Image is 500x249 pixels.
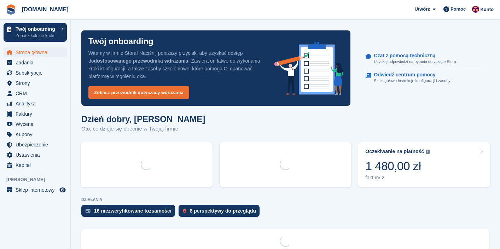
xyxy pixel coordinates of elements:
span: [PERSON_NAME] [6,176,70,183]
span: Ubezpieczenie [16,140,58,150]
span: Utwórz [414,6,430,13]
a: menu [4,150,67,160]
a: [DOMAIN_NAME] [19,4,71,15]
span: CRM [16,88,58,98]
strong: dostosowanego przewodnika wdrażania [94,58,188,64]
a: Twój onboarding Zobacz kolejne kroki [4,23,67,42]
a: Podgląd sklepu [58,186,67,194]
img: stora-icon-8386f47178a22dfd0bd8f6a31ec36ba5ce8667c1dd55bd0f319d3a0aa187defe.svg [6,4,16,15]
span: Konto [480,6,494,13]
a: menu [4,58,67,68]
a: Zobacz przewodnik dotyczący wdrażania [88,86,189,99]
a: menu [4,88,67,98]
span: Kupony [16,129,58,139]
a: menu [4,78,67,88]
a: menu [4,68,67,78]
a: Oczekiwanie na płatność 1 480,00 zł faktury 2 [358,142,490,187]
div: 1 480,00 zł [365,159,430,173]
span: Strony [16,78,58,88]
div: 16 niezweryfikowane tożsamości [94,208,171,214]
img: verify_identity-adf6edd0f0f0b5bbfe63781bf79b02c33cf7c696d77639b501bdc392416b5a36.svg [86,209,91,213]
a: menu [4,160,67,170]
p: DZIAŁANIA [81,197,489,202]
span: Strona główna [16,47,58,57]
span: Wycena [16,119,58,129]
p: Twój onboarding [88,37,153,46]
a: menu [4,140,67,150]
p: Twój onboarding [16,27,58,31]
div: faktury 2 [365,175,430,181]
img: prospect-51fa495bee0391a8d652442698ab0144808aea92771e9ea1ae160a38d050c398.svg [183,209,186,213]
a: Czat z pomocą techniczną Uzyskaj odpowiedzi na pytania dotyczące Stora. [366,49,483,69]
span: Faktury [16,109,58,119]
a: 16 niezweryfikowane tożsamości [81,205,179,220]
span: Subskrypcje [16,68,58,78]
span: Kapitał [16,160,58,170]
span: Zadania [16,58,58,68]
a: menu [4,129,67,139]
p: Uzyskaj odpowiedzi na pytania dotyczące Stora. [374,59,457,65]
span: Pomoc [450,6,466,13]
p: Czat z pomocą techniczną [374,53,451,59]
a: 8 perspektywy do przeglądu [179,205,263,220]
span: Analityka [16,99,58,109]
p: Witamy w firmie Stora! Naciśnij poniższy przycisk, aby uzyskać dostęp do . Zawiera on łatwe do wy... [88,49,263,80]
img: icon-info-grey-7440780725fd019a000dd9b08b2336e03edf1995a4989e88bcd33f0948082b44.svg [426,150,430,154]
a: menu [4,119,67,129]
img: Mateusz Kacwin [472,6,479,13]
p: Zobacz kolejne kroki [16,33,58,39]
a: menu [4,47,67,57]
div: 8 perspektywy do przeglądu [190,208,256,214]
h1: Dzień dobry, [PERSON_NAME] [81,114,205,124]
a: menu [4,99,67,109]
img: onboarding-info-6c161a55d2c0e0a8cae90662b2fe09162a5109e8cc188191df67fb4f79e88e88.svg [274,42,344,95]
a: menu [4,109,67,119]
p: Oto, co dzieje się obecnie w Twojej firmie [81,125,205,133]
a: menu [4,185,67,195]
span: Sklep internetowy [16,185,58,195]
a: Odwiedź centrum pomocy Szczegółowe instrukcje konfiguracji i zasoby. [366,68,483,87]
span: Ustawienia [16,150,58,160]
p: Odwiedź centrum pomocy [374,72,446,78]
div: Oczekiwanie na płatność [365,149,424,155]
p: Szczegółowe instrukcje konfiguracji i zasoby. [374,78,451,84]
